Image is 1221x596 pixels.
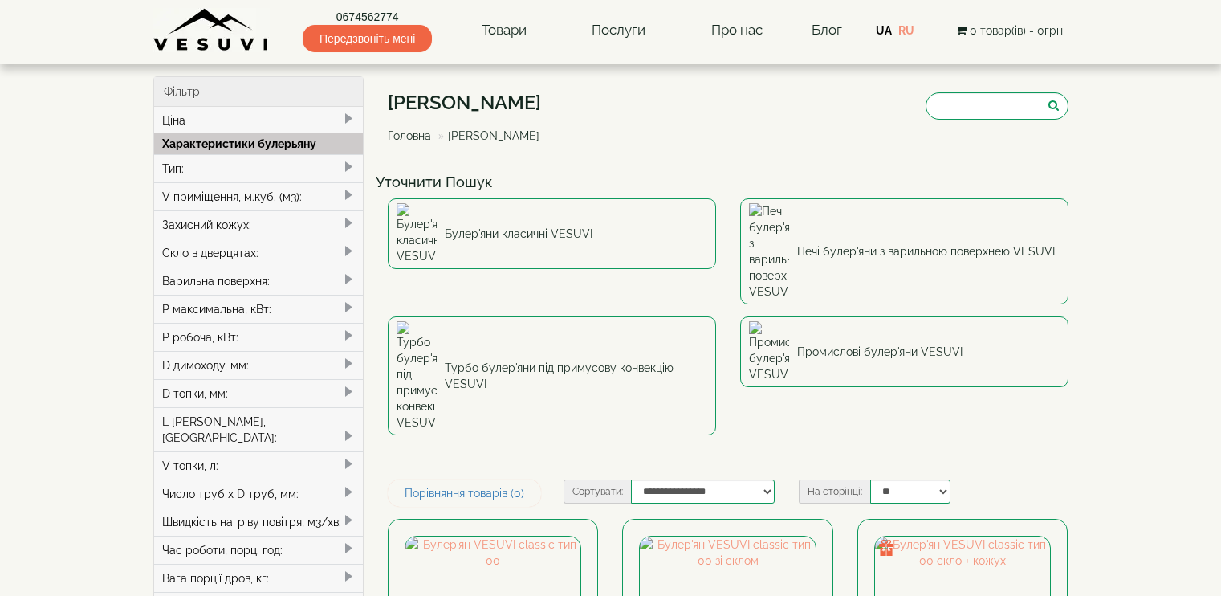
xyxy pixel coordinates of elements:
a: Порівняння товарів (0) [388,480,541,507]
a: UA [876,24,892,37]
img: gift [878,540,894,556]
div: Швидкість нагріву повітря, м3/хв: [154,508,364,536]
img: Завод VESUVI [153,8,270,52]
a: Товари [466,12,543,49]
div: Час роботи, порц. год: [154,536,364,564]
div: V топки, л: [154,451,364,480]
div: Скло в дверцятах: [154,239,364,267]
div: Ціна [154,107,364,134]
div: P максимальна, кВт: [154,295,364,323]
div: Характеристики булерьяну [154,133,364,154]
div: D димоходу, мм: [154,351,364,379]
label: Сортувати: [564,480,631,504]
h1: [PERSON_NAME] [388,92,551,113]
li: [PERSON_NAME] [434,128,539,144]
span: 0 товар(ів) - 0грн [970,24,1063,37]
div: Вага порції дров, кг: [154,564,364,592]
div: Фільтр [154,77,364,107]
img: Булер'яни класичні VESUVI [397,203,437,264]
img: Печі булер'яни з варильною поверхнею VESUVI [749,203,789,300]
a: Послуги [576,12,661,49]
a: Турбо булер'яни під примусову конвекцію VESUVI Турбо булер'яни під примусову конвекцію VESUVI [388,316,716,435]
a: Блог [812,22,842,38]
a: Про нас [695,12,779,49]
div: Число труб x D труб, мм: [154,480,364,508]
label: На сторінці: [799,480,870,504]
div: Тип: [154,154,364,182]
span: Передзвоніть мені [303,25,432,52]
div: D топки, мм: [154,379,364,407]
img: Турбо булер'яни під примусову конвекцію VESUVI [397,321,437,431]
a: Промислові булер'яни VESUVI Промислові булер'яни VESUVI [740,316,1068,387]
img: Промислові булер'яни VESUVI [749,321,789,382]
div: L [PERSON_NAME], [GEOGRAPHIC_DATA]: [154,407,364,451]
div: V приміщення, м.куб. (м3): [154,182,364,210]
button: 0 товар(ів) - 0грн [951,22,1068,39]
div: Захисний кожух: [154,210,364,239]
a: Печі булер'яни з варильною поверхнею VESUVI Печі булер'яни з варильною поверхнею VESUVI [740,198,1068,304]
a: Головна [388,129,431,142]
div: P робоча, кВт: [154,323,364,351]
a: Булер'яни класичні VESUVI Булер'яни класичні VESUVI [388,198,716,269]
a: RU [898,24,914,37]
a: 0674562774 [303,9,432,25]
div: Варильна поверхня: [154,267,364,295]
h4: Уточнити Пошук [376,174,1081,190]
